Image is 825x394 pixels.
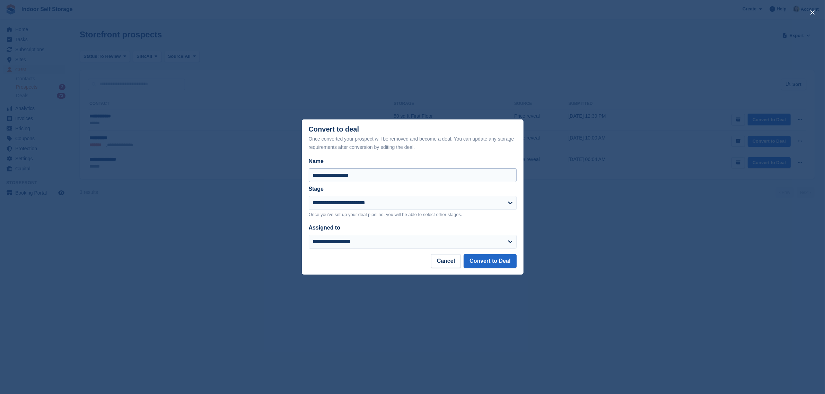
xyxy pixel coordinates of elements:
p: Once you've set up your deal pipeline, you will be able to select other stages. [309,211,517,218]
label: Assigned to [309,225,341,231]
button: close [807,7,818,18]
label: Name [309,157,517,165]
div: Once converted your prospect will be removed and become a deal. You can update any storage requir... [309,135,517,151]
label: Stage [309,186,324,192]
button: Convert to Deal [464,254,516,268]
button: Cancel [431,254,461,268]
div: Convert to deal [309,125,517,151]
